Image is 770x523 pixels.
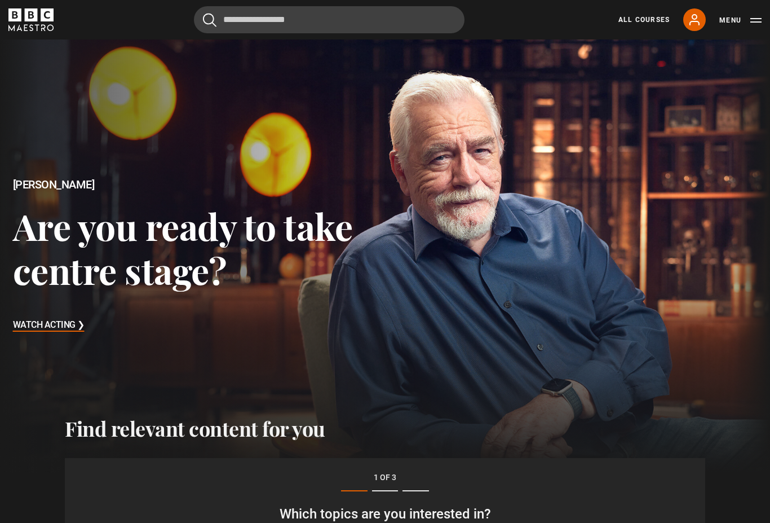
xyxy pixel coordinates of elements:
[618,15,670,25] a: All Courses
[13,317,85,334] h3: Watch Acting ❯
[8,8,54,31] svg: BBC Maestro
[203,13,216,27] button: Submit the search query
[719,15,762,26] button: Toggle navigation
[110,505,660,523] h3: Which topics are you interested in?
[65,416,705,440] h2: Find relevant content for you
[13,178,386,191] h2: [PERSON_NAME]
[194,6,464,33] input: Search
[13,204,386,292] h3: Are you ready to take centre stage?
[110,472,660,484] p: 1 of 3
